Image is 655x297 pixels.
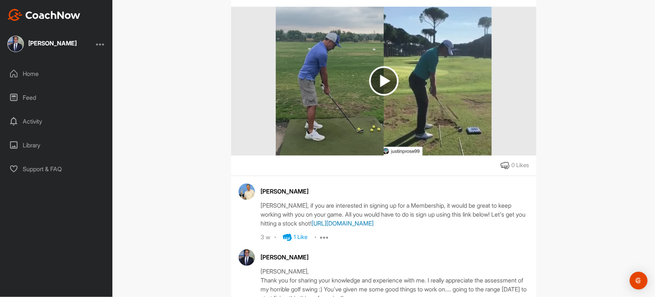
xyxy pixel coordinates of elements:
a: [URL][DOMAIN_NAME] [311,220,374,227]
div: 0 Likes [511,161,529,170]
div: Feed [4,88,109,107]
img: media [276,7,492,156]
img: square_5c13d6eb5ff81748640769dc9ac483bb.jpg [7,36,24,52]
div: 3 w [261,234,270,241]
div: [PERSON_NAME] [261,253,529,262]
img: avatar [239,183,255,200]
div: [PERSON_NAME] [261,187,529,196]
img: avatar [239,249,255,266]
div: 1 Like [294,233,307,242]
img: play [369,66,399,96]
div: Home [4,64,109,83]
div: [PERSON_NAME], if you are interested in signing up for a Membership, it would be great to keep wo... [261,201,529,228]
div: Activity [4,112,109,131]
div: Support & FAQ [4,160,109,178]
div: [PERSON_NAME] [28,40,77,46]
img: CoachNow [7,9,80,21]
div: Library [4,136,109,154]
div: Open Intercom Messenger [630,272,648,290]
